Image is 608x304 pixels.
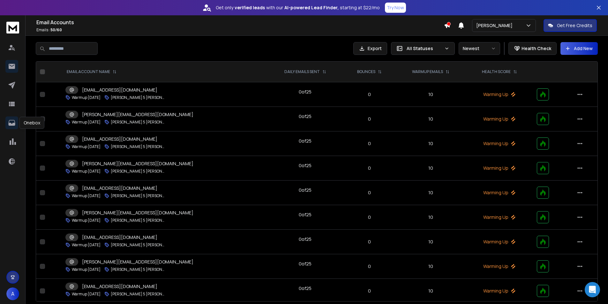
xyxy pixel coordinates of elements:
[470,239,529,245] p: Warming Up
[72,292,101,297] p: Warmup [DATE]
[560,42,598,55] button: Add New
[82,259,193,265] p: [PERSON_NAME][EMAIL_ADDRESS][DOMAIN_NAME]
[82,283,157,290] p: [EMAIL_ADDRESS][DOMAIN_NAME]
[284,4,339,11] strong: AI-powered Lead Finder,
[348,116,392,122] p: 0
[299,162,312,169] div: 0 of 25
[82,160,193,167] p: [PERSON_NAME][EMAIL_ADDRESS][DOMAIN_NAME]
[6,287,19,300] button: A
[299,261,312,267] div: 0 of 25
[111,144,166,149] p: [PERSON_NAME] 5 [PERSON_NAME]
[470,165,529,171] p: Warming Up
[348,189,392,196] p: 0
[348,214,392,220] p: 0
[557,22,592,29] p: Get Free Credits
[36,27,444,33] p: Emails :
[111,267,166,272] p: [PERSON_NAME] 5 [PERSON_NAME]
[353,42,387,55] button: Export
[395,279,466,303] td: 10
[348,288,392,294] p: 0
[348,140,392,147] p: 0
[357,69,375,74] p: BOUNCES
[522,45,551,52] p: Health Check
[216,4,380,11] p: Get only with our starting at $22/mo
[348,263,392,270] p: 0
[299,113,312,120] div: 0 of 25
[72,169,101,174] p: Warmup [DATE]
[470,263,529,270] p: Warming Up
[395,254,466,279] td: 10
[395,205,466,230] td: 10
[72,95,101,100] p: Warmup [DATE]
[470,140,529,147] p: Warming Up
[82,210,193,216] p: [PERSON_NAME][EMAIL_ADDRESS][DOMAIN_NAME]
[36,19,444,26] h1: Email Accounts
[72,120,101,125] p: Warmup [DATE]
[72,218,101,223] p: Warmup [DATE]
[395,230,466,254] td: 10
[6,22,19,33] img: logo
[284,69,320,74] p: DAILY EMAILS SENT
[72,242,101,248] p: Warmup [DATE]
[544,19,597,32] button: Get Free Credits
[299,285,312,292] div: 0 of 25
[470,116,529,122] p: Warming Up
[387,4,404,11] p: Try Now
[19,117,44,129] div: Onebox
[299,211,312,218] div: 0 of 25
[585,282,600,297] div: Open Intercom Messenger
[395,107,466,131] td: 10
[385,3,406,13] button: Try Now
[482,69,511,74] p: HEALTH SCORE
[412,69,443,74] p: WARMUP EMAILS
[50,27,62,33] span: 50 / 60
[111,95,166,100] p: [PERSON_NAME] 5 [PERSON_NAME]
[82,136,157,142] p: [EMAIL_ADDRESS][DOMAIN_NAME]
[476,22,515,29] p: [PERSON_NAME]
[82,111,193,118] p: [PERSON_NAME][EMAIL_ADDRESS][DOMAIN_NAME]
[72,144,101,149] p: Warmup [DATE]
[235,4,265,11] strong: verified leads
[82,234,157,241] p: [EMAIL_ADDRESS][DOMAIN_NAME]
[407,45,442,52] p: All Statuses
[508,42,557,55] button: Health Check
[299,89,312,95] div: 0 of 25
[470,91,529,98] p: Warming Up
[111,218,166,223] p: [PERSON_NAME] 5 [PERSON_NAME]
[470,189,529,196] p: Warming Up
[395,181,466,205] td: 10
[82,185,157,191] p: [EMAIL_ADDRESS][DOMAIN_NAME]
[395,82,466,107] td: 10
[111,193,166,198] p: [PERSON_NAME] 5 [PERSON_NAME]
[395,156,466,181] td: 10
[348,239,392,245] p: 0
[470,214,529,220] p: Warming Up
[395,131,466,156] td: 10
[82,87,157,93] p: [EMAIL_ADDRESS][DOMAIN_NAME]
[111,120,166,125] p: [PERSON_NAME] 5 [PERSON_NAME]
[111,242,166,248] p: [PERSON_NAME] 5 [PERSON_NAME]
[299,236,312,242] div: 0 of 25
[111,292,166,297] p: [PERSON_NAME] 5 [PERSON_NAME]
[470,288,529,294] p: Warming Up
[72,267,101,272] p: Warmup [DATE]
[67,69,116,74] div: EMAIL ACCOUNT NAME
[72,193,101,198] p: Warmup [DATE]
[299,187,312,193] div: 0 of 25
[111,169,166,174] p: [PERSON_NAME] 5 [PERSON_NAME]
[299,138,312,144] div: 0 of 25
[348,165,392,171] p: 0
[459,42,500,55] button: Newest
[348,91,392,98] p: 0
